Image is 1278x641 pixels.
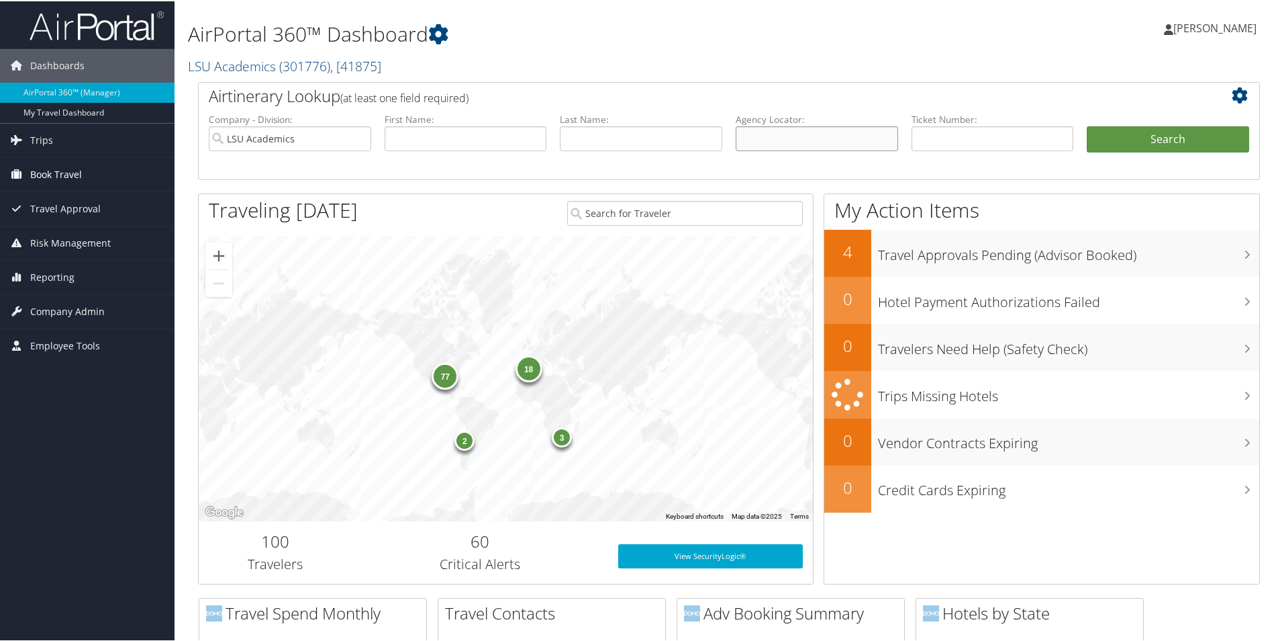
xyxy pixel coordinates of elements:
[206,601,426,624] h2: Travel Spend Monthly
[279,56,330,74] span: ( 301776 )
[923,601,1143,624] h2: Hotels by State
[30,191,101,224] span: Travel Approval
[824,195,1259,223] h1: My Action Items
[790,511,809,519] a: Terms (opens in new tab)
[188,19,910,47] h1: AirPortal 360™ Dashboard
[923,604,939,620] img: domo-logo.png
[560,112,722,125] label: Last Name:
[202,503,246,520] a: Open this area in Google Maps (opens a new window)
[824,428,871,451] h2: 0
[684,604,700,620] img: domo-logo.png
[878,332,1259,357] h3: Travelers Need Help (Safety Check)
[515,354,542,381] div: 18
[736,112,898,125] label: Agency Locator:
[912,112,1074,125] label: Ticket Number:
[878,473,1259,499] h3: Credit Cards Expiring
[1173,19,1257,34] span: [PERSON_NAME]
[30,9,164,40] img: airportal-logo.png
[330,56,381,74] span: , [ 41875 ]
[666,511,724,520] button: Keyboard shortcuts
[684,601,904,624] h2: Adv Booking Summary
[188,56,381,74] a: LSU Academics
[209,112,371,125] label: Company - Division:
[30,157,82,190] span: Book Travel
[205,241,232,268] button: Zoom in
[362,529,598,552] h2: 60
[1087,125,1249,152] button: Search
[205,269,232,296] button: Zoom out
[385,112,547,125] label: First Name:
[824,323,1259,370] a: 0Travelers Need Help (Safety Check)
[30,328,100,361] span: Employee Tools
[1164,7,1270,47] a: [PERSON_NAME]
[824,417,1259,464] a: 0Vendor Contracts Expiring
[732,511,782,519] span: Map data ©2025
[552,425,572,445] div: 3
[209,529,342,552] h2: 100
[30,122,53,156] span: Trips
[824,475,871,498] h2: 0
[455,429,475,450] div: 2
[209,554,342,572] h3: Travelers
[824,228,1259,275] a: 4Travel Approvals Pending (Advisor Booked)
[30,225,111,259] span: Risk Management
[206,604,222,620] img: domo-logo.png
[340,89,469,104] span: (at least one field required)
[878,426,1259,452] h3: Vendor Contracts Expiring
[209,195,358,223] h1: Traveling [DATE]
[30,259,75,293] span: Reporting
[878,379,1259,404] h3: Trips Missing Hotels
[567,200,803,224] input: Search for Traveler
[824,286,871,309] h2: 0
[362,554,598,572] h3: Critical Alerts
[824,275,1259,323] a: 0Hotel Payment Authorizations Failed
[878,238,1259,263] h3: Travel Approvals Pending (Advisor Booked)
[824,370,1259,417] a: Trips Missing Hotels
[30,48,85,81] span: Dashboards
[618,543,803,567] a: View SecurityLogic®
[445,601,665,624] h2: Travel Contacts
[824,464,1259,511] a: 0Credit Cards Expiring
[878,285,1259,310] h3: Hotel Payment Authorizations Failed
[432,361,459,388] div: 77
[209,83,1161,106] h2: Airtinerary Lookup
[824,333,871,356] h2: 0
[30,294,105,327] span: Company Admin
[202,503,246,520] img: Google
[824,239,871,262] h2: 4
